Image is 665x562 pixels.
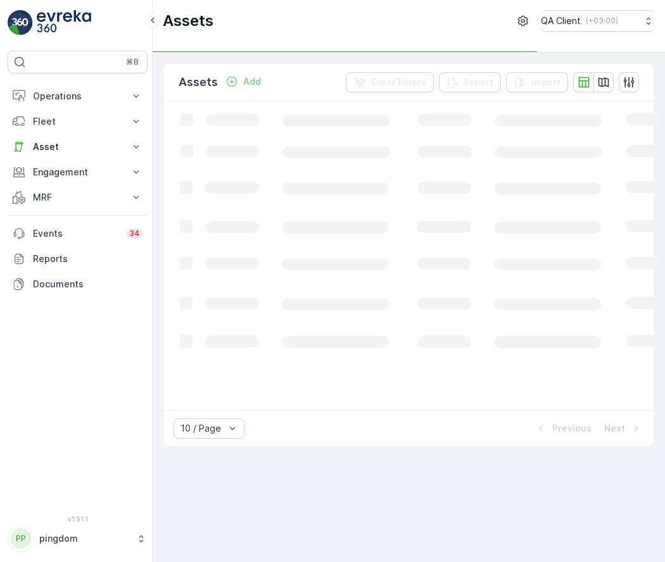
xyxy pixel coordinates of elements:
img: logo_light-DOdMpM7g.png [37,10,91,35]
p: Documents [33,278,142,290]
button: Asset [8,134,148,159]
button: MRF [8,185,148,210]
button: QA Client(+03:00) [541,10,655,32]
button: Fleet [8,109,148,134]
p: 34 [129,228,140,239]
a: Events34 [8,221,148,246]
p: Operations [33,90,122,103]
button: Operations [8,84,148,109]
p: Assets [179,73,218,91]
button: Next [603,421,644,436]
div: PP [11,528,31,549]
p: Events [33,227,119,240]
p: Export [464,76,493,89]
p: MRF [33,191,122,204]
p: Next [604,422,625,435]
p: Reports [33,253,142,265]
p: Clear Filters [371,76,426,89]
button: Export [439,72,501,92]
p: Add [243,75,261,88]
button: Engagement [8,159,148,185]
p: Import [531,76,560,89]
p: ⌘B [126,57,139,67]
p: Asset [33,140,122,153]
button: Import [506,72,568,92]
a: Reports [8,246,148,272]
p: Fleet [33,115,122,128]
p: Assets [163,11,213,31]
p: Previous [552,422,592,435]
span: v 1.51.1 [8,515,148,523]
p: ( +03:00 ) [586,16,618,26]
a: Documents [8,272,148,297]
button: Previous [533,421,593,436]
button: Add [220,74,266,89]
p: Engagement [33,166,122,178]
p: pingdom [39,532,130,545]
img: logo [8,10,33,35]
button: PPpingdom [8,525,148,552]
button: Clear Filters [346,72,434,92]
p: QA Client [541,15,581,27]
